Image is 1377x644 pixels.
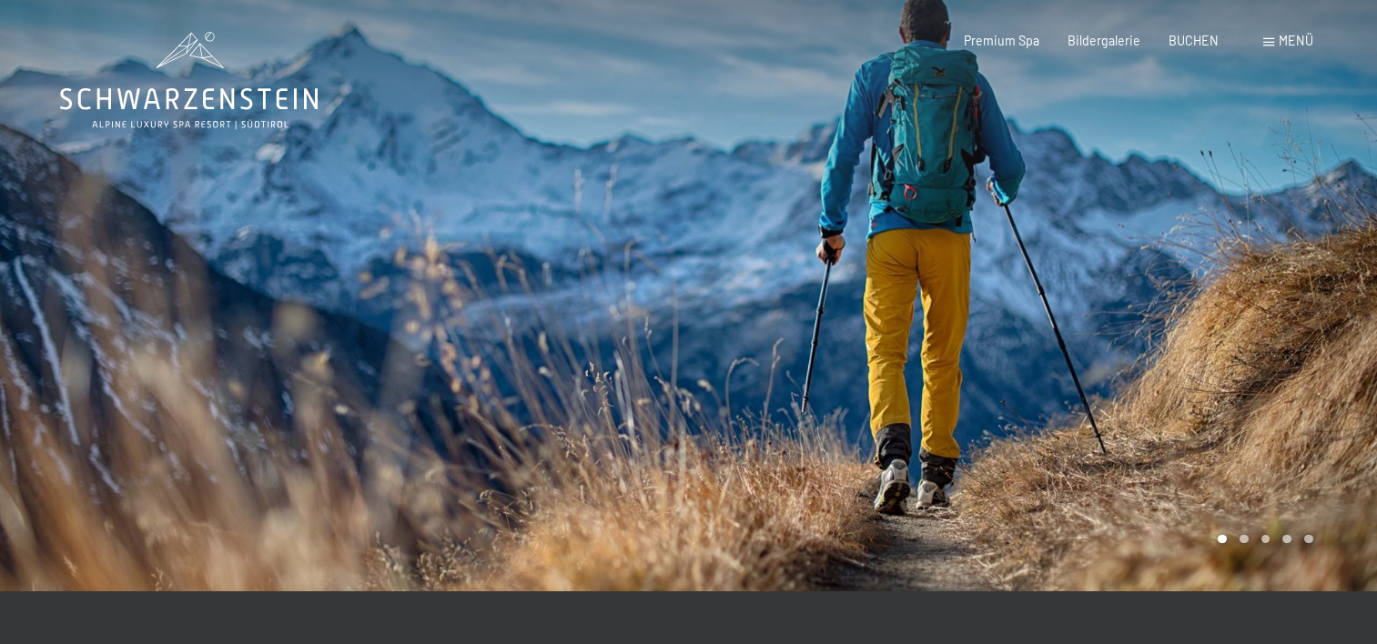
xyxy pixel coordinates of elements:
div: Carousel Pagination [1211,535,1312,544]
a: Premium Spa [964,33,1039,48]
a: Bildergalerie [1068,33,1140,48]
div: Carousel Page 4 [1282,535,1291,544]
div: Carousel Page 2 [1240,535,1249,544]
div: Carousel Page 3 [1261,535,1271,544]
span: Menü [1279,33,1313,48]
a: BUCHEN [1169,33,1219,48]
div: Carousel Page 1 (Current Slide) [1218,535,1227,544]
div: Carousel Page 5 [1304,535,1313,544]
